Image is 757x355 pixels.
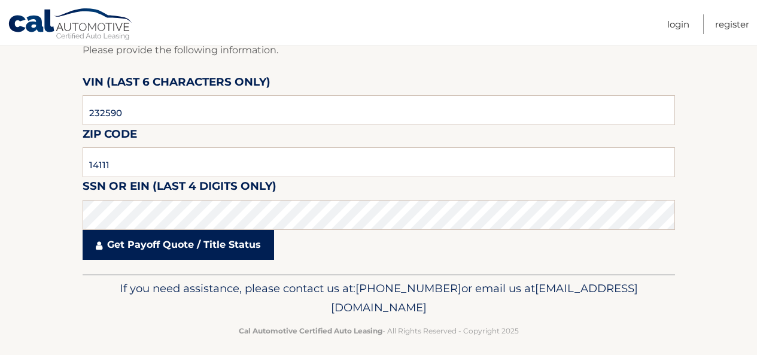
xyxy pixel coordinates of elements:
[239,326,382,335] strong: Cal Automotive Certified Auto Leasing
[8,8,133,43] a: Cal Automotive
[715,14,749,34] a: Register
[355,281,461,295] span: [PHONE_NUMBER]
[83,230,274,260] a: Get Payoff Quote / Title Status
[90,324,667,337] p: - All Rights Reserved - Copyright 2025
[83,177,276,199] label: SSN or EIN (last 4 digits only)
[667,14,689,34] a: Login
[83,73,270,95] label: VIN (last 6 characters only)
[90,279,667,317] p: If you need assistance, please contact us at: or email us at
[83,125,137,147] label: Zip Code
[83,42,675,59] p: Please provide the following information.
